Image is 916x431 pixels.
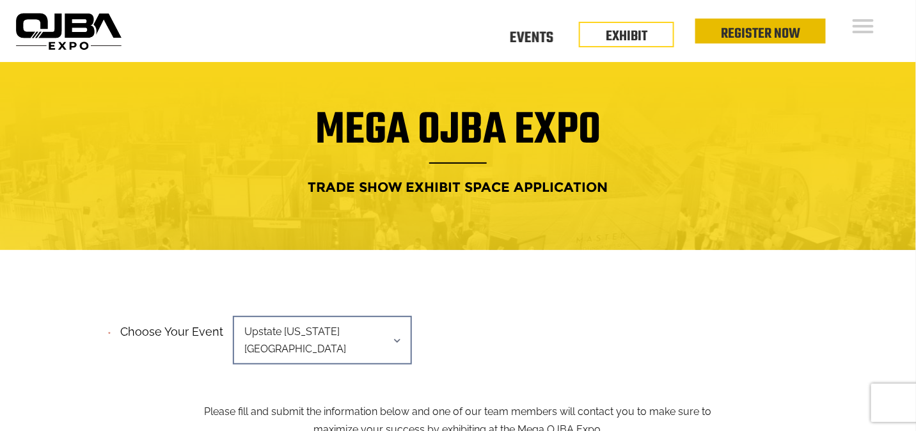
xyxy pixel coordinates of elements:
span: Upstate [US_STATE][GEOGRAPHIC_DATA] [233,316,412,364]
h1: Mega OJBA Expo [20,113,896,164]
label: Choose your event [113,314,223,342]
a: EXHIBIT [606,26,647,47]
a: Register Now [721,23,800,45]
h4: Trade Show Exhibit Space Application [20,175,896,199]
